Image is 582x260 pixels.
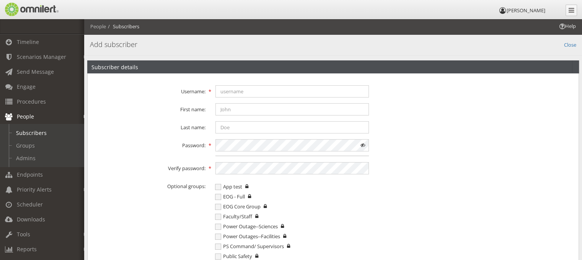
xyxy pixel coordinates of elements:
span: Faculty/Staff [215,213,252,220]
label: Last name: [88,121,210,131]
span: Scenarios Manager [17,53,66,60]
input: John [215,103,369,115]
span: Endpoints [17,171,43,178]
span: Scheduler [17,201,43,208]
input: username [215,85,369,97]
img: Omnilert [4,3,59,16]
label: Verify password: [88,162,210,172]
span: Power Outages--Facilities [215,233,280,240]
li: Subscribers [106,23,139,30]
span: People [17,113,34,120]
span: EOG Core Group [215,203,261,210]
span: [PERSON_NAME] [507,7,545,14]
h2: Subscriber details [91,61,138,73]
span: PS Command/ Supervisors [215,243,284,250]
span: Tools [17,231,30,238]
span: Help [558,23,576,30]
span: Downloads [17,216,45,223]
a: Collapse Menu [566,5,577,16]
a: Close [564,40,576,49]
span: Timeline [17,38,39,45]
input: Doe [215,121,369,133]
span: Public Safety [215,253,252,260]
label: First name: [88,103,210,113]
span: App test [215,183,242,190]
span: Help [17,5,33,12]
h4: Add subscriber [90,40,576,50]
span: Send Message [17,68,54,75]
span: Priority Alerts [17,186,52,193]
span: EOG - Full [215,193,245,200]
span: Procedures [17,98,46,105]
span: Engage [17,83,36,90]
li: People [90,23,106,30]
span: Power Outage--Sciences [215,223,278,230]
label: Username: [88,85,210,95]
label: Optional groups: [88,180,210,190]
span: Reports [17,245,37,253]
label: Password: [88,139,210,149]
